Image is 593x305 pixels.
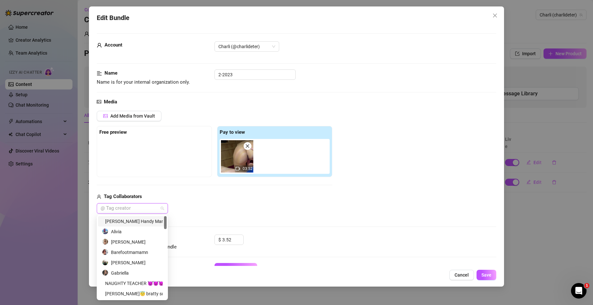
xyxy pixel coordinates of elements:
span: Close [490,13,500,18]
div: Elena Pears [98,258,167,268]
span: Add Media from Vault [110,113,155,119]
div: Alivia [98,226,167,237]
span: 1 [584,283,589,288]
div: Barefootmamamn [98,247,167,258]
strong: Free preview [99,129,127,135]
div: [PERSON_NAME] [102,259,163,266]
img: avatar.jpg [102,259,108,265]
div: [PERSON_NAME]😇 bratty sub loves [PERSON_NAME] [102,290,163,297]
span: Charli (@charlideter) [218,42,275,51]
span: Cancel [455,272,469,278]
span: close [245,144,250,148]
span: Save [481,272,491,278]
div: Gabriella [98,268,167,278]
div: Deters Handy Man [98,216,167,226]
div: ari😇 bratty sub loves JOI [98,289,167,299]
button: Describe with AI [214,263,257,273]
strong: Name [104,70,117,76]
span: video-camera [236,166,240,171]
div: NAUGHTY TEACHER 😈😈😈 [98,278,167,289]
span: user [97,41,102,49]
button: Close [490,10,500,21]
span: picture [103,114,108,118]
input: Enter a name [214,69,296,80]
div: Alivia [102,228,163,235]
span: align-left [97,69,102,77]
img: avatar.jpg [102,239,108,245]
img: media [221,140,253,173]
div: [PERSON_NAME] [102,238,163,246]
span: close [492,13,498,18]
button: Cancel [449,270,474,280]
span: user [97,193,101,201]
img: avatar.jpg [102,270,108,276]
iframe: Intercom live chat [571,283,587,299]
span: 03:52 [243,166,253,171]
div: Gabriella [102,269,163,277]
div: Barefootmamamn [102,249,163,256]
img: avatar.jpg [102,228,108,234]
div: [PERSON_NAME] Handy Man [102,218,163,225]
strong: Pay to view [220,129,245,135]
strong: Tag Collaborators [104,194,142,199]
span: picture [97,98,101,106]
strong: Account [104,42,122,48]
button: Add Media from Vault [97,111,161,121]
button: Save [477,270,496,280]
span: Name is for your internal organization only. [97,79,190,85]
span: Edit Bundle [97,13,129,23]
strong: Media [104,99,117,105]
span: Describe with AI [219,266,252,271]
img: avatar.jpg [102,249,108,255]
div: 𝓜𝓲𝓻𝓪𝓷𝓭𝓪 𝓜𝓪𝓻𝓲𝓮 [98,237,167,247]
div: NAUGHTY TEACHER 😈😈😈 [102,280,163,287]
div: 03:52 [221,140,253,173]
